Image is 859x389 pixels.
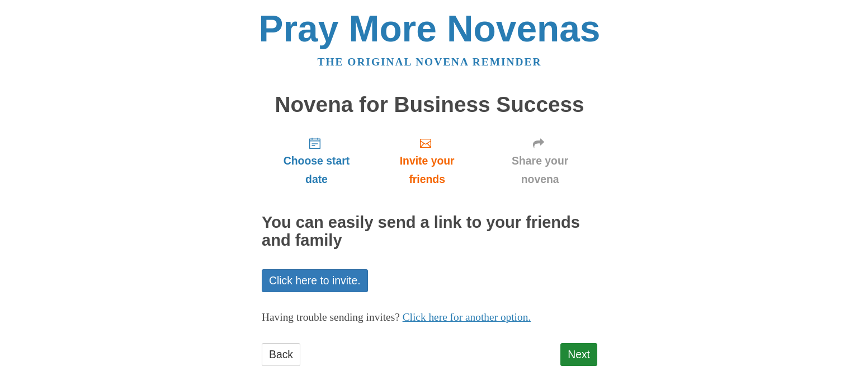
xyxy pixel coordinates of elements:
[262,343,300,366] a: Back
[262,311,400,323] span: Having trouble sending invites?
[383,152,471,189] span: Invite your friends
[262,269,368,292] a: Click here to invite.
[259,8,601,49] a: Pray More Novenas
[262,214,597,250] h2: You can easily send a link to your friends and family
[560,343,597,366] a: Next
[483,128,597,194] a: Share your novena
[262,93,597,117] h1: Novena for Business Success
[371,128,483,194] a: Invite your friends
[262,128,371,194] a: Choose start date
[494,152,586,189] span: Share your novena
[318,56,542,68] a: The original novena reminder
[273,152,360,189] span: Choose start date
[403,311,531,323] a: Click here for another option.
